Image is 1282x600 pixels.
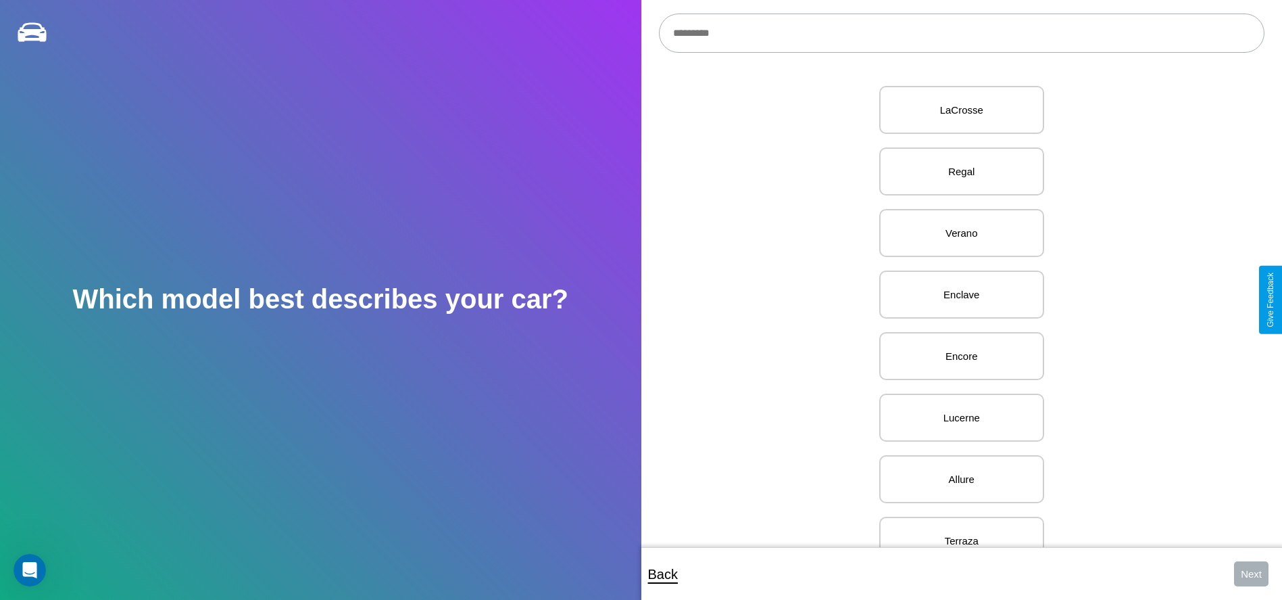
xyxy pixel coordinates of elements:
[894,162,1029,181] p: Regal
[894,532,1029,550] p: Terraza
[72,284,568,315] h2: Which model best describes your car?
[648,562,678,586] p: Back
[894,470,1029,488] p: Allure
[894,347,1029,365] p: Encore
[14,554,46,586] iframe: Intercom live chat
[894,285,1029,304] p: Enclave
[894,224,1029,242] p: Verano
[1266,273,1275,327] div: Give Feedback
[894,101,1029,119] p: LaCrosse
[894,409,1029,427] p: Lucerne
[1234,561,1268,586] button: Next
